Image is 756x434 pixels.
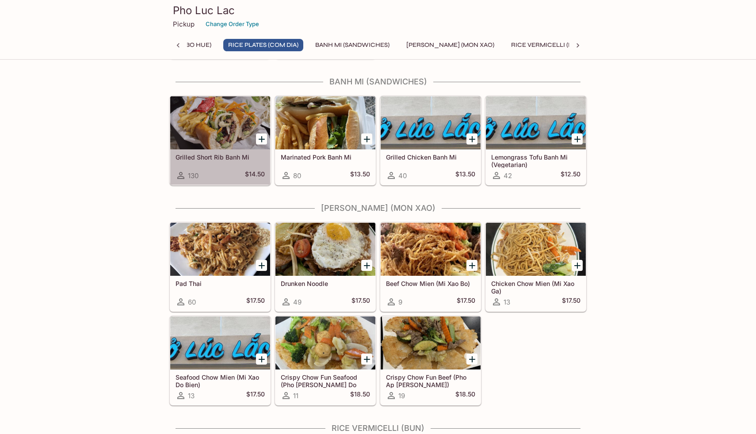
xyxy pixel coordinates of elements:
a: Crispy Chow Fun Seafood (Pho [PERSON_NAME] Do Bien)11$18.50 [275,316,376,405]
button: [PERSON_NAME] (Mon Xao) [401,39,499,51]
h5: Seafood Chow Mien (Mi Xao Do Bien) [176,373,265,388]
h5: Beef Chow Mien (Mi Xao Bo) [386,280,475,287]
h5: Chicken Chow Mien (Mi Xao Ga) [491,280,580,294]
h5: Crispy Chow Fun Seafood (Pho [PERSON_NAME] Do Bien) [281,373,370,388]
h5: $17.50 [457,297,475,307]
h4: Rice Vermicelli (Bun) [169,423,587,433]
a: Chicken Chow Mien (Mi Xao Ga)13$17.50 [485,222,586,312]
span: 19 [398,392,405,400]
a: Crispy Chow Fun Beef (Pho Ap [PERSON_NAME])19$18.50 [380,316,481,405]
h4: Banh Mi (Sandwiches) [169,77,587,87]
h5: Grilled Short Rib Banh Mi [176,153,265,161]
button: Rice Vermicelli (Bun) [506,39,588,51]
h4: [PERSON_NAME] (Mon Xao) [169,203,587,213]
div: Grilled Chicken Banh Mi [381,96,481,149]
div: Grilled Short Rib Banh Mi [170,96,270,149]
h5: $17.50 [246,297,265,307]
h5: $13.50 [455,170,475,181]
h3: Pho Luc Lac [173,4,583,17]
button: Add Drunken Noodle [361,260,372,271]
h5: $12.50 [561,170,580,181]
button: Banh Mi (Sandwiches) [310,39,394,51]
h5: Marinated Pork Banh Mi [281,153,370,161]
h5: $18.50 [350,390,370,401]
button: Add Lemongrass Tofu Banh Mi (Vegetarian) [572,133,583,145]
button: Rice Plates (Com Dia) [223,39,303,51]
button: Add Beef Chow Mien (Mi Xao Bo) [466,260,477,271]
button: Add Seafood Chow Mien (Mi Xao Do Bien) [256,354,267,365]
div: Pad Thai [170,223,270,276]
div: Lemongrass Tofu Banh Mi (Vegetarian) [486,96,586,149]
h5: $13.50 [350,170,370,181]
a: Drunken Noodle49$17.50 [275,222,376,312]
div: Chicken Chow Mien (Mi Xao Ga) [486,223,586,276]
a: Seafood Chow Mien (Mi Xao Do Bien)13$17.50 [170,316,271,405]
div: Drunken Noodle [275,223,375,276]
a: Beef Chow Mien (Mi Xao Bo)9$17.50 [380,222,481,312]
span: 49 [293,298,302,306]
div: Seafood Chow Mien (Mi Xao Do Bien) [170,316,270,369]
button: Add Chicken Chow Mien (Mi Xao Ga) [572,260,583,271]
h5: Drunken Noodle [281,280,370,287]
h5: Lemongrass Tofu Banh Mi (Vegetarian) [491,153,580,168]
div: Crispy Chow Fun Beef (Pho Ap Chao Bo) [381,316,481,369]
span: 80 [293,171,301,180]
span: 60 [188,298,196,306]
span: 40 [398,171,407,180]
div: Marinated Pork Banh Mi [275,96,375,149]
button: Add Grilled Chicken Banh Mi [466,133,477,145]
span: 42 [504,171,512,180]
h5: $17.50 [562,297,580,307]
a: Marinated Pork Banh Mi80$13.50 [275,96,376,185]
div: Beef Chow Mien (Mi Xao Bo) [381,223,481,276]
span: 9 [398,298,402,306]
h5: $17.50 [246,390,265,401]
button: Add Crispy Chow Fun Seafood (Pho Ap Chao Do Bien) [361,354,372,365]
span: 13 [504,298,510,306]
a: Pad Thai60$17.50 [170,222,271,312]
div: Crispy Chow Fun Seafood (Pho Ap Chao Do Bien) [275,316,375,369]
a: Lemongrass Tofu Banh Mi (Vegetarian)42$12.50 [485,96,586,185]
button: Add Marinated Pork Banh Mi [361,133,372,145]
p: Pickup [173,20,195,28]
a: Grilled Short Rib Banh Mi130$14.50 [170,96,271,185]
button: Add Pad Thai [256,260,267,271]
button: Change Order Type [202,17,263,31]
h5: $17.50 [351,297,370,307]
h5: Crispy Chow Fun Beef (Pho Ap [PERSON_NAME]) [386,373,475,388]
button: Add Grilled Short Rib Banh Mi [256,133,267,145]
button: Add Crispy Chow Fun Beef (Pho Ap Chao Bo) [466,354,477,365]
h5: $18.50 [455,390,475,401]
span: 11 [293,392,298,400]
h5: Grilled Chicken Banh Mi [386,153,475,161]
h5: Pad Thai [176,280,265,287]
a: Grilled Chicken Banh Mi40$13.50 [380,96,481,185]
span: 130 [188,171,199,180]
h5: $14.50 [245,170,265,181]
span: 13 [188,392,195,400]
